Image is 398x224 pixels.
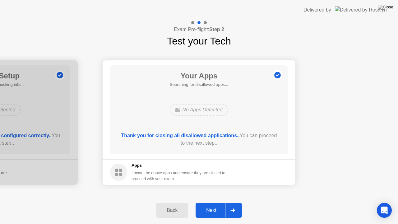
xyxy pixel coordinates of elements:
div: No Apps Detected [170,104,228,116]
b: Step 2 [209,27,224,32]
div: Locate the above apps and ensure they are closed to proceed with your exam. [132,170,226,182]
h1: Test your Tech [167,34,231,49]
b: Thank you for closing all disallowed applications.. [121,133,240,138]
div: Open Intercom Messenger [377,203,392,218]
div: Back [158,208,186,213]
img: Delivered by Rosalyn [335,6,387,13]
button: Back [156,203,188,218]
h4: Exam Pre-flight: [174,26,224,33]
h5: Apps [132,162,226,169]
div: Next [197,208,225,213]
h1: Your Apps [170,70,228,82]
div: Delivered by [303,6,331,14]
h5: Searching for disallowed apps... [170,82,228,88]
div: You can proceed to the next step.. [119,132,279,147]
img: Close [378,5,393,10]
button: Next [196,203,242,218]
